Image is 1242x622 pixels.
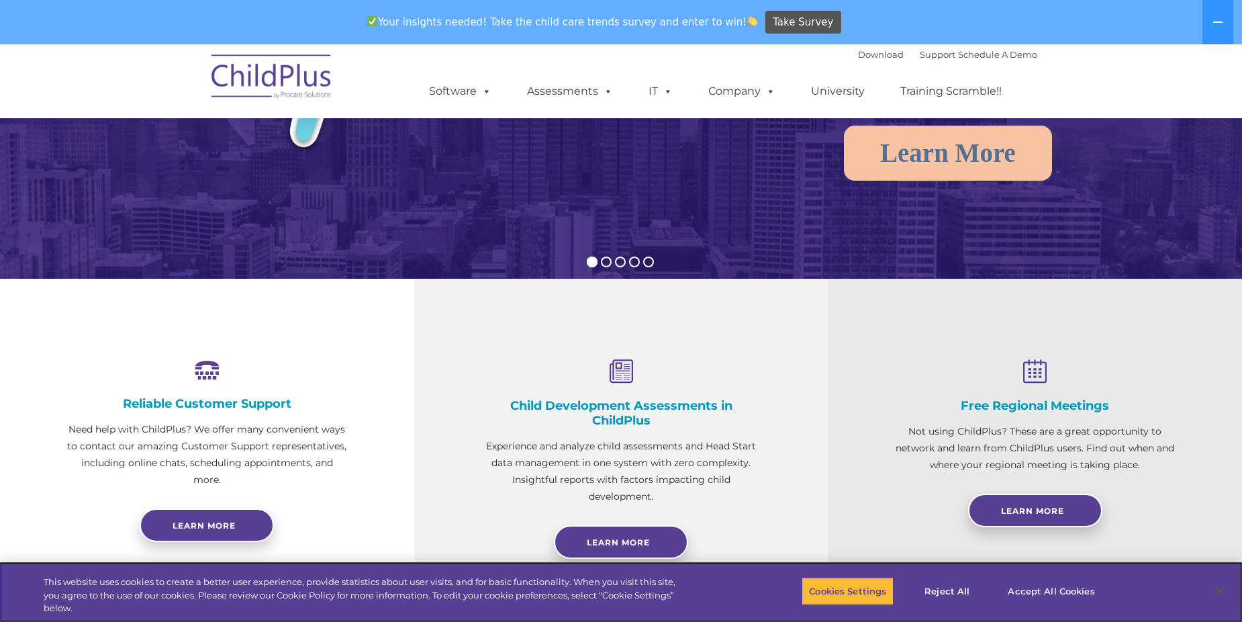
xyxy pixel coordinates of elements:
img: ✅ [367,16,377,26]
span: Last name [187,89,228,99]
h4: Child Development Assessments in ChildPlus [481,398,761,428]
span: Learn More [1001,506,1064,516]
a: Download [858,49,904,60]
a: IT [635,78,686,105]
button: Accept All Cookies [1000,577,1102,605]
p: Need help with ChildPlus? We offer many convenient ways to contact our amazing Customer Support r... [67,421,347,488]
a: Assessments [514,78,626,105]
a: Learn More [968,494,1102,527]
span: Learn More [587,537,650,547]
span: Your insights needed! Take the child care trends survey and enter to win! [361,9,763,35]
a: Company [695,78,789,105]
a: Schedule A Demo [958,49,1037,60]
a: Support [920,49,955,60]
a: Training Scramble!! [887,78,1015,105]
img: 👏 [747,16,757,26]
a: Learn More [844,126,1052,181]
a: Learn More [554,525,688,559]
h4: Free Regional Meetings [895,398,1175,413]
font: | [858,49,1037,60]
a: University [798,78,878,105]
span: Phone number [187,144,244,154]
h4: Reliable Customer Support [67,396,347,411]
p: Experience and analyze child assessments and Head Start data management in one system with zero c... [481,438,761,505]
img: ChildPlus by Procare Solutions [205,45,339,112]
a: Learn more [140,508,274,542]
button: Cookies Settings [802,577,894,605]
span: Learn more [173,521,236,531]
div: This website uses cookies to create a better user experience, provide statistics about user visit... [44,576,683,615]
button: Close [1206,576,1235,606]
button: Reject All [905,577,989,605]
a: Take Survey [765,11,841,34]
span: Take Survey [773,11,833,34]
a: Software [416,78,505,105]
p: Not using ChildPlus? These are a great opportunity to network and learn from ChildPlus users. Fin... [895,423,1175,474]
